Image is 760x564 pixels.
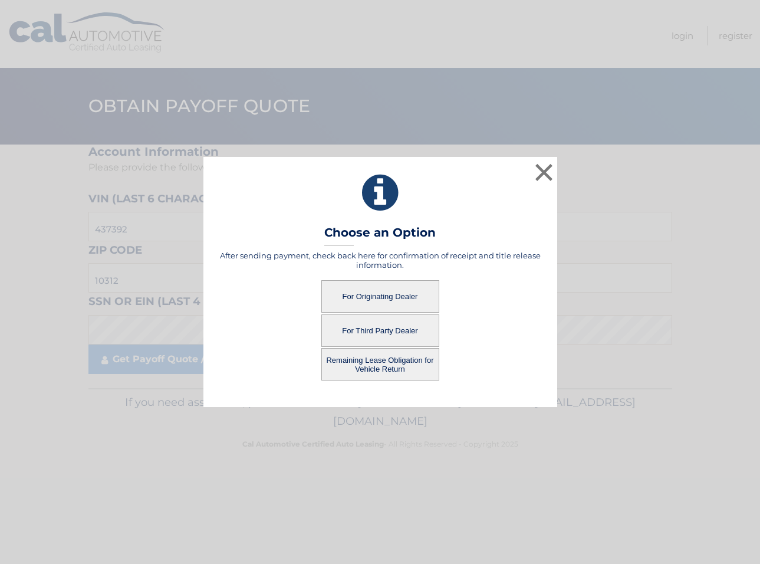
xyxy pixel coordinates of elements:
button: For Originating Dealer [321,280,439,313]
button: For Third Party Dealer [321,314,439,347]
button: × [532,160,556,184]
h5: After sending payment, check back here for confirmation of receipt and title release information. [218,251,542,270]
button: Remaining Lease Obligation for Vehicle Return [321,348,439,381]
h3: Choose an Option [324,225,436,246]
